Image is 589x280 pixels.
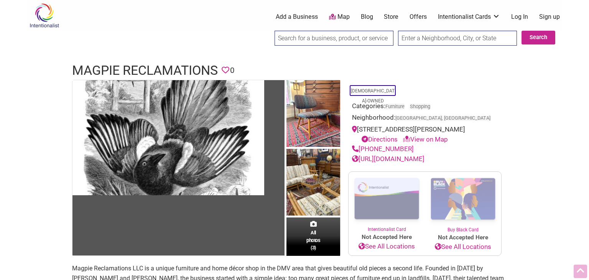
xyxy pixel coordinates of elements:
a: Furniture [385,104,405,109]
h1: Magpie Reclamations [72,61,218,80]
a: See All Locations [425,242,501,252]
div: Scroll Back to Top [574,265,587,278]
a: [URL][DOMAIN_NAME] [352,155,424,163]
div: Neighborhood: [352,113,498,125]
a: Map [329,13,350,21]
input: Enter a Neighborhood, City, or State [398,31,517,46]
button: Search [522,31,555,44]
a: View on Map [403,135,448,143]
a: Intentionalist Card [349,172,425,233]
span: All photos (3) [306,229,320,251]
a: Add a Business [276,13,318,21]
span: 0 [230,64,234,76]
a: Store [384,13,398,21]
img: Magpie Reclamations - Interior [286,149,340,217]
div: [STREET_ADDRESS][PERSON_NAME] [352,125,498,144]
a: Intentionalist Cards [438,13,500,21]
a: Blog [361,13,373,21]
span: Not Accepted Here [425,233,501,242]
a: Directions [362,135,398,143]
img: Intentionalist Card [349,172,425,226]
a: Log In [511,13,528,21]
a: Buy Black Card [425,172,501,233]
input: Search for a business, product, or service [275,31,393,46]
a: Shopping [410,104,430,109]
img: Intentionalist [26,3,63,28]
span: Not Accepted Here [349,233,425,242]
img: Buy Black Card [425,172,501,226]
a: See All Locations [349,242,425,252]
span: [GEOGRAPHIC_DATA], [GEOGRAPHIC_DATA] [395,116,490,121]
a: Sign up [539,13,560,21]
img: Magpie Reclamations - Chair [286,80,340,149]
img: Magpie Reclamations - Feature [72,80,264,195]
a: [PHONE_NUMBER] [352,145,414,153]
div: Categories: [352,101,498,113]
a: [DEMOGRAPHIC_DATA]-Owned [351,88,395,104]
a: Offers [410,13,427,21]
